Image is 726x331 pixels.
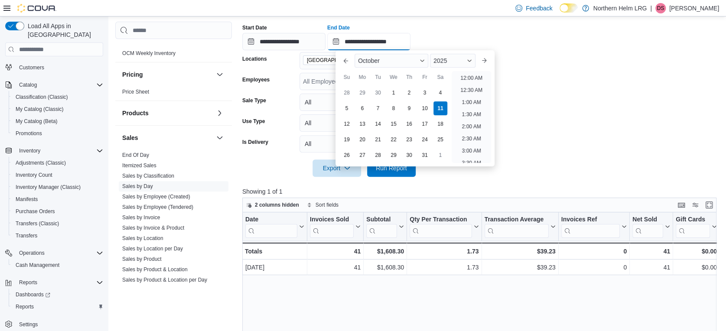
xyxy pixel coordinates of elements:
[16,80,103,90] span: Catalog
[16,277,103,288] span: Reports
[310,216,361,238] button: Invoices Sold
[676,216,710,224] div: Gift Cards
[12,289,103,300] span: Dashboards
[310,216,354,238] div: Invoices Sold
[632,262,670,273] div: 41
[243,200,303,210] button: 2 columns hidden
[371,133,385,146] div: day-21
[215,69,225,80] button: Pricing
[9,259,107,271] button: Cash Management
[366,216,397,238] div: Subtotal
[477,54,491,68] button: Next month
[418,117,432,131] div: day-17
[310,262,361,273] div: 41
[255,201,299,208] span: 2 columns hidden
[12,194,41,204] a: Manifests
[355,148,369,162] div: day-27
[215,133,225,143] button: Sales
[12,182,84,192] a: Inventory Manager (Classic)
[242,118,265,125] label: Use Type
[245,216,297,224] div: Date
[9,230,107,242] button: Transfers
[12,206,59,217] a: Purchase Orders
[122,50,176,56] a: OCM Weekly Inventory
[410,246,479,256] div: 1.73
[526,4,552,13] span: Feedback
[122,109,149,117] h3: Products
[122,109,213,117] button: Products
[340,101,354,115] div: day-5
[355,101,369,115] div: day-6
[650,3,652,13] p: |
[16,118,58,125] span: My Catalog (Beta)
[418,101,432,115] div: day-10
[12,302,37,312] a: Reports
[122,133,138,142] h3: Sales
[459,158,485,168] li: 3:30 AM
[676,246,717,256] div: $0.00
[9,217,107,230] button: Transfers (Classic)
[484,216,555,238] button: Transaction Average
[16,208,55,215] span: Purchase Orders
[215,108,225,118] button: Products
[459,146,485,156] li: 3:00 AM
[376,164,407,172] span: Run Report
[242,55,267,62] label: Locations
[300,94,416,111] button: All
[2,318,107,331] button: Settings
[387,101,400,115] div: day-8
[122,235,163,241] a: Sales by Location
[371,148,385,162] div: day-28
[122,256,162,263] span: Sales by Product
[704,200,714,210] button: Enter fullscreen
[12,170,56,180] a: Inventory Count
[459,133,485,144] li: 2:30 AM
[433,101,447,115] div: day-11
[676,216,710,238] div: Gift Card Sales
[418,86,432,100] div: day-3
[122,183,153,189] a: Sales by Day
[16,62,103,72] span: Customers
[122,70,213,79] button: Pricing
[371,101,385,115] div: day-7
[16,232,37,239] span: Transfers
[122,162,156,169] span: Itemized Sales
[632,216,663,224] div: Net Sold
[122,152,149,158] a: End Of Day
[122,152,149,159] span: End Of Day
[355,133,369,146] div: day-20
[340,86,354,100] div: day-28
[327,33,410,50] input: Press the down key to enter a popover containing a calendar. Press the escape key to close the po...
[410,216,472,238] div: Qty Per Transaction
[9,205,107,217] button: Purchase Orders
[387,148,400,162] div: day-29
[242,76,270,83] label: Employees
[242,33,326,50] input: Press the down key to open a popover containing a calendar.
[12,260,63,270] a: Cash Management
[12,206,103,217] span: Purchase Orders
[12,104,67,114] a: My Catalog (Classic)
[115,87,232,101] div: Pricing
[371,86,385,100] div: day-30
[340,133,354,146] div: day-19
[122,287,181,294] span: Sales by Product per Day
[122,277,207,283] a: Sales by Product & Location per Day
[457,85,486,95] li: 12:30 AM
[355,70,369,84] div: Mo
[410,216,479,238] button: Qty Per Transaction
[19,81,37,88] span: Catalog
[122,88,149,95] span: Price Sheet
[669,3,719,13] p: [PERSON_NAME]
[12,218,103,229] span: Transfers (Classic)
[9,181,107,193] button: Inventory Manager (Classic)
[430,54,475,68] div: Button. Open the year selector. 2025 is currently selected.
[122,193,190,200] span: Sales by Employee (Created)
[657,3,664,13] span: DS
[310,216,354,224] div: Invoices Sold
[560,3,578,13] input: Dark Mode
[307,56,361,65] span: [GEOGRAPHIC_DATA]
[12,218,62,229] a: Transfers (Classic)
[433,70,447,84] div: Sa
[2,276,107,289] button: Reports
